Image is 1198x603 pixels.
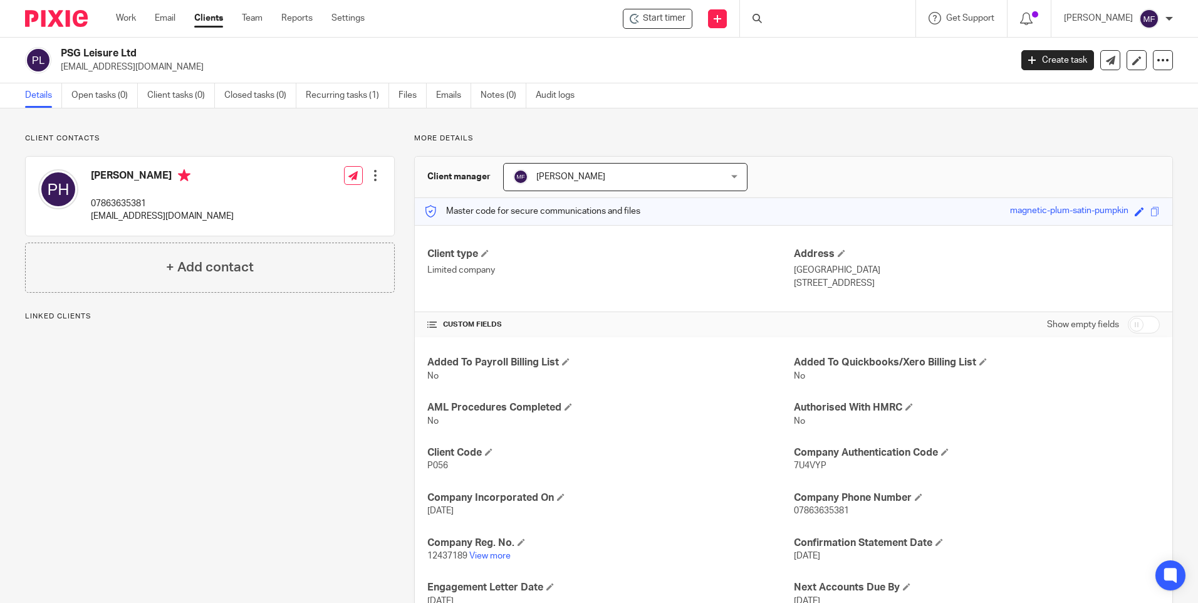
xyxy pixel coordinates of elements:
span: P056 [427,461,448,470]
a: Work [116,12,136,24]
i: Primary [178,169,190,182]
a: Open tasks (0) [71,83,138,108]
h4: Confirmation Statement Date [794,537,1160,550]
span: Get Support [946,14,994,23]
a: Details [25,83,62,108]
div: magnetic-plum-satin-pumpkin [1010,204,1128,219]
p: [STREET_ADDRESS] [794,277,1160,290]
a: View more [469,552,511,560]
p: [GEOGRAPHIC_DATA] [794,264,1160,276]
p: [PERSON_NAME] [1064,12,1133,24]
h4: Company Incorporated On [427,491,793,505]
h4: Company Authentication Code [794,446,1160,459]
p: Linked clients [25,312,395,322]
p: Limited company [427,264,793,276]
a: Recurring tasks (1) [306,83,389,108]
h4: Authorised With HMRC [794,401,1160,414]
a: Create task [1021,50,1094,70]
span: [PERSON_NAME] [536,172,605,181]
span: No [427,417,439,426]
img: svg%3E [513,169,528,184]
a: Clients [194,12,223,24]
h4: Next Accounts Due By [794,581,1160,594]
h4: Company Reg. No. [427,537,793,550]
span: [DATE] [427,506,454,515]
span: No [427,372,439,380]
img: svg%3E [1139,9,1159,29]
span: No [794,417,805,426]
h4: Added To Payroll Billing List [427,356,793,369]
a: Client tasks (0) [147,83,215,108]
img: svg%3E [38,169,78,209]
span: [DATE] [794,552,820,560]
h4: Added To Quickbooks/Xero Billing List [794,356,1160,369]
h2: PSG Leisure Ltd [61,47,814,60]
h3: Client manager [427,170,491,183]
h4: Engagement Letter Date [427,581,793,594]
p: More details [414,134,1173,144]
p: Client contacts [25,134,395,144]
a: Files [398,83,427,108]
span: 07863635381 [794,506,849,515]
h4: Client Code [427,446,793,459]
div: PSG Leisure Ltd [623,9,692,29]
p: Master code for secure communications and files [424,205,640,218]
img: svg%3E [25,47,51,73]
h4: Client type [427,248,793,261]
h4: Address [794,248,1160,261]
span: No [794,372,805,380]
p: [EMAIL_ADDRESS][DOMAIN_NAME] [91,210,234,223]
a: Closed tasks (0) [224,83,296,108]
span: 12437189 [427,552,467,560]
p: 07863635381 [91,197,234,210]
h4: + Add contact [166,258,254,277]
a: Settings [331,12,365,24]
h4: CUSTOM FIELDS [427,320,793,330]
span: 7U4VYP [794,461,826,470]
a: Emails [436,83,471,108]
h4: AML Procedures Completed [427,401,793,414]
a: Notes (0) [481,83,526,108]
a: Email [155,12,175,24]
img: Pixie [25,10,88,27]
h4: [PERSON_NAME] [91,169,234,185]
label: Show empty fields [1047,318,1119,331]
p: [EMAIL_ADDRESS][DOMAIN_NAME] [61,61,1003,73]
a: Audit logs [536,83,584,108]
span: Start timer [643,12,685,25]
h4: Company Phone Number [794,491,1160,505]
a: Reports [281,12,313,24]
a: Team [242,12,263,24]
